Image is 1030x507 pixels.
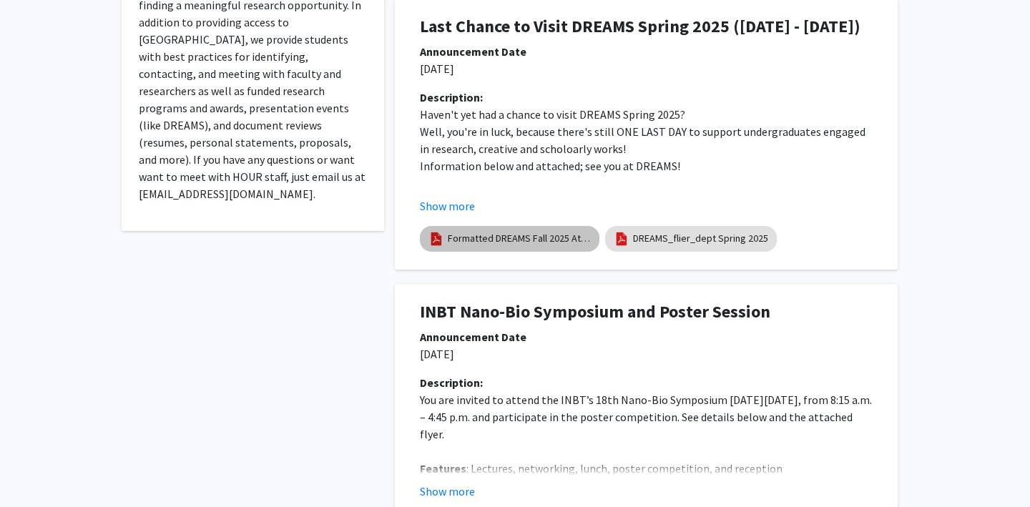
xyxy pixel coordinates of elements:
[448,231,591,246] a: Formatted DREAMS Fall 2025 Attend Flyer
[420,123,873,157] p: Well, you're in luck, because there's still ONE LAST DAY to support undergraduates engaged in res...
[420,483,475,500] button: Show more
[420,461,466,476] strong: Features
[420,157,873,174] p: Information below and attached; see you at DREAMS!
[614,231,629,247] img: pdf_icon.png
[420,16,873,37] h1: Last Chance to Visit DREAMS Spring 2025 ([DATE] - [DATE])
[11,443,61,496] iframe: Chat
[420,106,873,123] p: Haven't yet had a chance to visit DREAMS Spring 2025?
[420,43,873,60] div: Announcement Date
[420,302,873,323] h1: INBT Nano-Bio Symposium and Poster Session
[420,345,873,363] p: [DATE]
[420,391,873,443] p: You are invited to attend the INBT’s 18th Nano-Bio Symposium [DATE][DATE], from 8:15 a.m. – 4:45 ...
[633,231,768,246] a: DREAMS_flier_dept Spring 2025
[420,89,873,106] div: Description:
[420,328,873,345] div: Announcement Date
[420,460,873,477] p: : Lectures, networking, lunch, poster competition, and reception
[428,231,444,247] img: pdf_icon.png
[420,60,873,77] p: [DATE]
[420,197,475,215] button: Show more
[420,374,873,391] div: Description:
